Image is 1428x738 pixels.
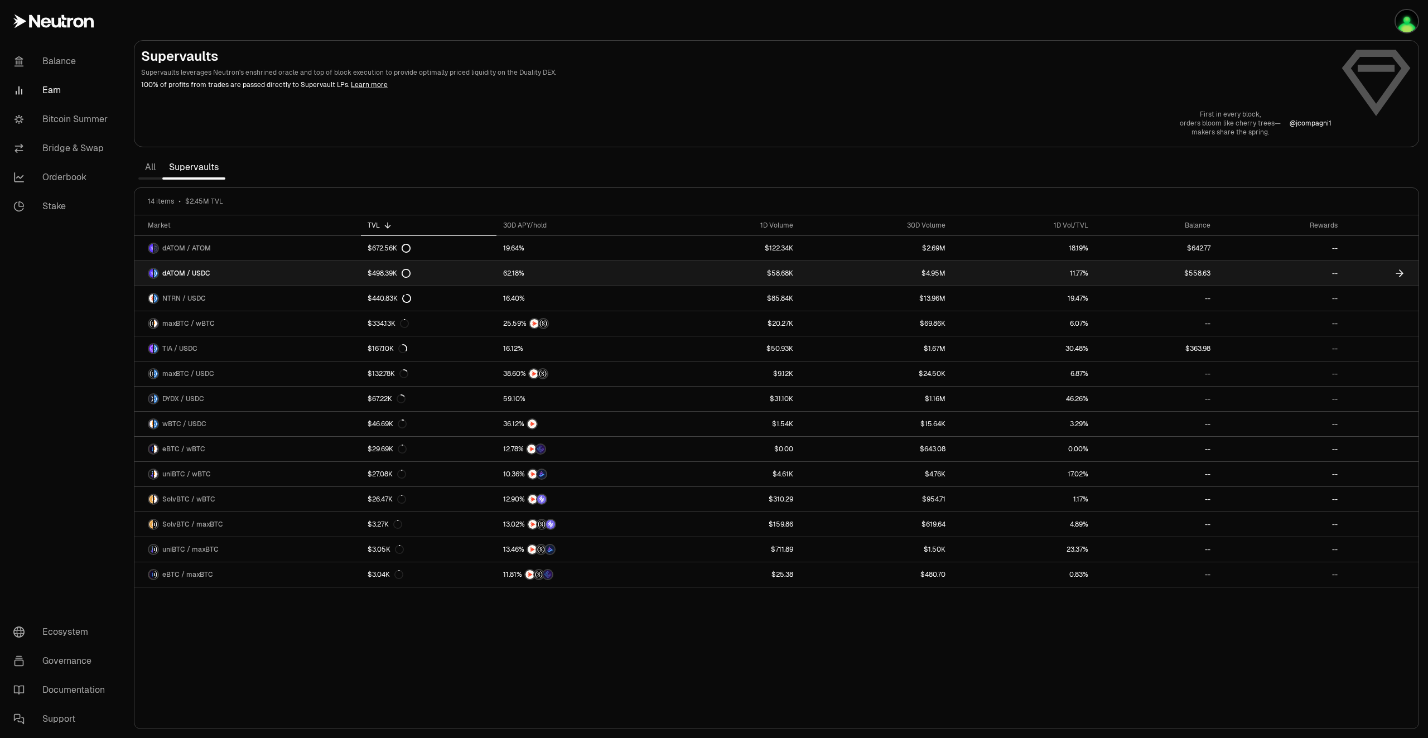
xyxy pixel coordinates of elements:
a: TIA LogoUSDC LogoTIA / USDC [134,336,361,361]
a: 3.29% [952,412,1096,436]
a: $58.68K [660,261,799,286]
span: eBTC / wBTC [162,445,205,454]
img: dATOM Logo [149,269,153,278]
span: uniBTC / wBTC [162,470,211,479]
span: dATOM / USDC [162,269,210,278]
img: USDC Logo [154,419,158,428]
img: USDC Logo [154,369,158,378]
img: NTRN [530,319,539,328]
a: Earn [4,76,120,105]
img: USDC Logo [154,344,158,353]
a: Supervaults [162,156,225,179]
a: 19.47% [952,286,1096,311]
span: TIA / USDC [162,344,197,353]
a: 6.87% [952,361,1096,386]
a: Learn more [351,80,388,89]
a: 11.77% [952,261,1096,286]
div: $3.05K [368,545,404,554]
a: uniBTC LogowBTC LogouniBTC / wBTC [134,462,361,486]
img: maxBTC Logo [149,319,153,328]
img: uniBTC Logo [149,545,153,554]
img: wBTC Logo [154,470,158,479]
span: NTRN / USDC [162,294,206,303]
a: -- [1095,512,1217,537]
div: $67.22K [368,394,406,403]
img: Structured Points [537,545,546,554]
div: Market [148,221,354,230]
a: NTRNSolv Points [496,487,661,512]
a: -- [1217,387,1344,411]
div: $29.69K [368,445,407,454]
img: dATOM Logo [149,244,153,253]
a: -- [1095,412,1217,436]
a: $27.08K [361,462,496,486]
a: -- [1217,361,1344,386]
a: 23.37% [952,537,1096,562]
button: NTRNStructured PointsSolv Points [503,519,654,530]
div: 1D Volume [667,221,793,230]
a: -- [1217,336,1344,361]
img: maxBTC Logo [154,570,158,579]
a: $3.04K [361,562,496,587]
a: NTRN [496,412,661,436]
a: -- [1217,311,1344,336]
div: $672.56K [368,244,411,253]
a: $334.13K [361,311,496,336]
a: $498.39K [361,261,496,286]
a: $0.00 [660,437,799,461]
a: -- [1095,311,1217,336]
a: dATOM LogoATOM LogodATOM / ATOM [134,236,361,261]
a: 46.26% [952,387,1096,411]
img: uniBTC Logo [149,470,153,479]
img: NTRN [528,520,537,529]
img: Solv Points [546,520,555,529]
div: $167.10K [368,344,407,353]
a: uniBTC LogomaxBTC LogouniBTC / maxBTC [134,537,361,562]
img: maxBTC Logo [154,545,158,554]
a: 0.83% [952,562,1096,587]
img: maxBTC Logo [154,520,158,529]
button: NTRNStructured PointsBedrock Diamonds [503,544,654,555]
img: eBTC Logo [149,445,153,454]
img: NTRN [529,369,538,378]
span: dATOM / ATOM [162,244,211,253]
a: -- [1217,412,1344,436]
img: Bedrock Diamonds [537,470,546,479]
a: $25.38 [660,562,799,587]
span: 14 items [148,197,174,206]
a: 6.07% [952,311,1096,336]
a: $711.89 [660,537,799,562]
p: orders bloom like cherry trees— [1180,119,1281,128]
a: -- [1095,562,1217,587]
span: $2.45M TVL [185,197,223,206]
a: Bridge & Swap [4,134,120,163]
a: $24.50K [800,361,952,386]
img: wBTC Logo [154,495,158,504]
a: -- [1095,361,1217,386]
a: 30.48% [952,336,1096,361]
a: -- [1217,437,1344,461]
a: 4.89% [952,512,1096,537]
a: Support [4,705,120,734]
a: NTRNStructured Points [496,361,661,386]
a: 17.02% [952,462,1096,486]
a: maxBTC LogowBTC LogomaxBTC / wBTC [134,311,361,336]
img: maxBTC Logo [149,369,153,378]
div: 1D Vol/TVL [959,221,1089,230]
a: $558.63 [1095,261,1217,286]
a: $1.50K [800,537,952,562]
a: SolvBTC LogomaxBTC LogoSolvBTC / maxBTC [134,512,361,537]
a: NTRNBedrock Diamonds [496,462,661,486]
h2: Supervaults [141,47,1331,65]
a: $2.69M [800,236,952,261]
a: Orderbook [4,163,120,192]
div: Rewards [1224,221,1338,230]
a: 1.17% [952,487,1096,512]
a: NTRNEtherFi Points [496,437,661,461]
a: 0.00% [952,437,1096,461]
a: DYDX LogoUSDC LogoDYDX / USDC [134,387,361,411]
a: -- [1217,512,1344,537]
img: NTRN [527,445,536,454]
a: Balance [4,47,120,76]
a: -- [1095,537,1217,562]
